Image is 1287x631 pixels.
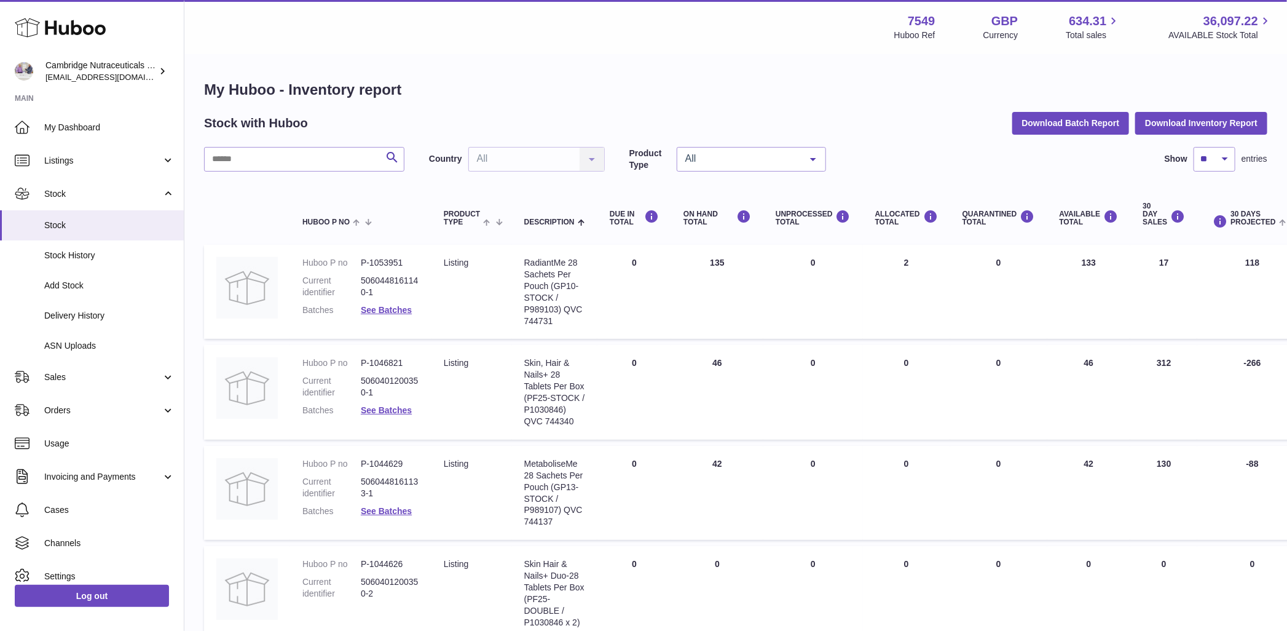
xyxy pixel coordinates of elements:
[302,576,361,600] dt: Current identifier
[361,275,419,298] dd: 5060448161140-1
[597,345,671,439] td: 0
[216,257,278,319] img: product image
[597,446,671,540] td: 0
[45,72,181,82] span: [EMAIL_ADDRESS][DOMAIN_NAME]
[524,218,575,226] span: Description
[302,304,361,316] dt: Batches
[996,559,1001,569] span: 0
[216,357,278,419] img: product image
[1060,210,1119,226] div: AVAILABLE Total
[302,476,361,499] dt: Current identifier
[863,245,950,339] td: 2
[44,188,162,200] span: Stock
[983,30,1018,41] div: Currency
[45,60,156,83] div: Cambridge Nutraceuticals Ltd
[302,375,361,399] dt: Current identifier
[1047,345,1131,439] td: 46
[302,357,361,369] dt: Huboo P no
[763,245,863,339] td: 0
[894,30,935,41] div: Huboo Ref
[44,310,175,322] span: Delivery History
[361,405,412,415] a: See Batches
[671,345,763,439] td: 46
[1130,446,1197,540] td: 130
[682,153,801,165] span: All
[444,210,480,226] span: Product Type
[996,258,1001,268] span: 0
[44,122,175,133] span: My Dashboard
[1047,446,1131,540] td: 42
[361,576,419,600] dd: 5060401200350-2
[908,13,935,30] strong: 7549
[1168,13,1272,41] a: 36,097.22 AVAILABLE Stock Total
[44,371,162,383] span: Sales
[763,345,863,439] td: 0
[204,115,308,132] h2: Stock with Huboo
[1130,345,1197,439] td: 312
[302,257,361,269] dt: Huboo P no
[44,571,175,582] span: Settings
[671,245,763,339] td: 135
[1168,30,1272,41] span: AVAILABLE Stock Total
[1242,153,1267,165] span: entries
[44,504,175,516] span: Cases
[524,257,585,327] div: RadiantMe 28 Sachets Per Pouch (GP10-STOCK / P989103) QVC 744731
[863,345,950,439] td: 0
[1230,210,1275,226] span: 30 DAYS PROJECTED
[444,258,468,268] span: listing
[671,446,763,540] td: 42
[1165,153,1187,165] label: Show
[361,558,419,570] dd: P-1044626
[1066,13,1120,41] a: 634.31 Total sales
[15,62,33,81] img: qvc@camnutra.com
[302,275,361,298] dt: Current identifier
[44,405,162,416] span: Orders
[875,210,938,226] div: ALLOCATED Total
[15,585,169,607] a: Log out
[302,405,361,416] dt: Batches
[302,558,361,570] dt: Huboo P no
[524,458,585,528] div: MetaboliseMe 28 Sachets Per Pouch (GP13-STOCK / P989107) QVC 744137
[44,250,175,261] span: Stock History
[204,80,1267,100] h1: My Huboo - Inventory report
[361,305,412,315] a: See Batches
[1135,112,1267,134] button: Download Inventory Report
[361,476,419,499] dd: 5060448161133-1
[991,13,1018,30] strong: GBP
[361,257,419,269] dd: P-1053951
[216,558,278,620] img: product image
[1047,245,1131,339] td: 133
[44,280,175,292] span: Add Stock
[1203,13,1258,30] span: 36,097.22
[863,446,950,540] td: 0
[44,340,175,352] span: ASN Uploads
[1143,202,1185,227] div: 30 DAY SALES
[1012,112,1130,134] button: Download Batch Report
[1069,13,1106,30] span: 634.31
[302,458,361,470] dt: Huboo P no
[44,438,175,450] span: Usage
[361,357,419,369] dd: P-1046821
[597,245,671,339] td: 0
[996,358,1001,368] span: 0
[44,471,162,483] span: Invoicing and Payments
[44,220,175,231] span: Stock
[524,357,585,427] div: Skin, Hair & Nails+ 28 Tablets Per Box (PF25-STOCK / P1030846) QVC 744340
[302,218,350,226] span: Huboo P no
[44,538,175,549] span: Channels
[361,506,412,516] a: See Batches
[216,458,278,520] img: product image
[444,559,468,569] span: listing
[629,148,671,171] label: Product Type
[1130,245,1197,339] td: 17
[776,210,851,226] div: UNPROCESSED Total
[996,459,1001,469] span: 0
[361,458,419,470] dd: P-1044629
[962,210,1035,226] div: QUARANTINED Total
[683,210,751,226] div: ON HAND Total
[302,506,361,517] dt: Batches
[44,155,162,167] span: Listings
[763,446,863,540] td: 0
[444,358,468,368] span: listing
[361,375,419,399] dd: 5060401200350-1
